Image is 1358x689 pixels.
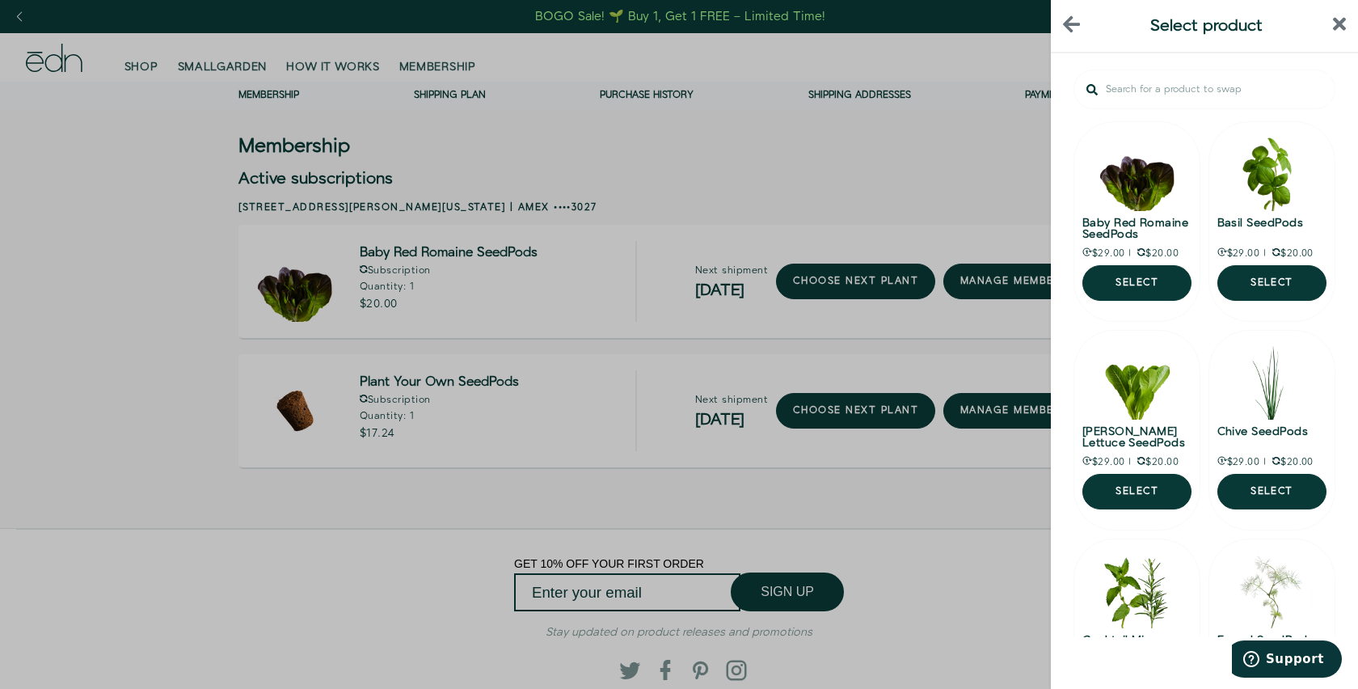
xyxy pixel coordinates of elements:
[1150,15,1263,38] span: Select product
[1097,547,1178,628] img: Cocktail Mix SeedPods
[1232,547,1313,628] img: Fennel SeedPods
[1063,12,1080,40] button: back
[1097,130,1178,211] img: Baby Red Romaine SeedPods
[1333,12,1347,40] button: close sidebar
[1217,265,1326,301] button: Select
[1097,339,1178,420] img: Bibb Lettuce SeedPods
[1082,456,1191,467] p: $29.00 $20.00
[1082,265,1191,301] button: Select
[1232,339,1313,420] img: Chive SeedPods
[1217,456,1326,467] p: $29.00 $20.00
[1082,247,1191,259] p: $29.00 $20.00
[1217,247,1326,259] p: $29.00 $20.00
[1082,218,1191,241] p: Baby Red Romaine SeedPods
[1232,640,1342,681] iframe: Opens a widget where you can find more information
[1217,635,1326,658] p: Fennel SeedPods
[1082,426,1191,450] p: [PERSON_NAME] Lettuce SeedPods
[1217,474,1326,509] button: Select
[1217,426,1326,450] p: Chive SeedPods
[1217,218,1326,241] p: Basil SeedPods
[1082,474,1191,509] button: Select
[1082,635,1191,658] p: Cocktail Mix SeedPods
[1098,74,1331,104] input: Search for a product to swap
[1232,130,1313,211] img: Basil SeedPods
